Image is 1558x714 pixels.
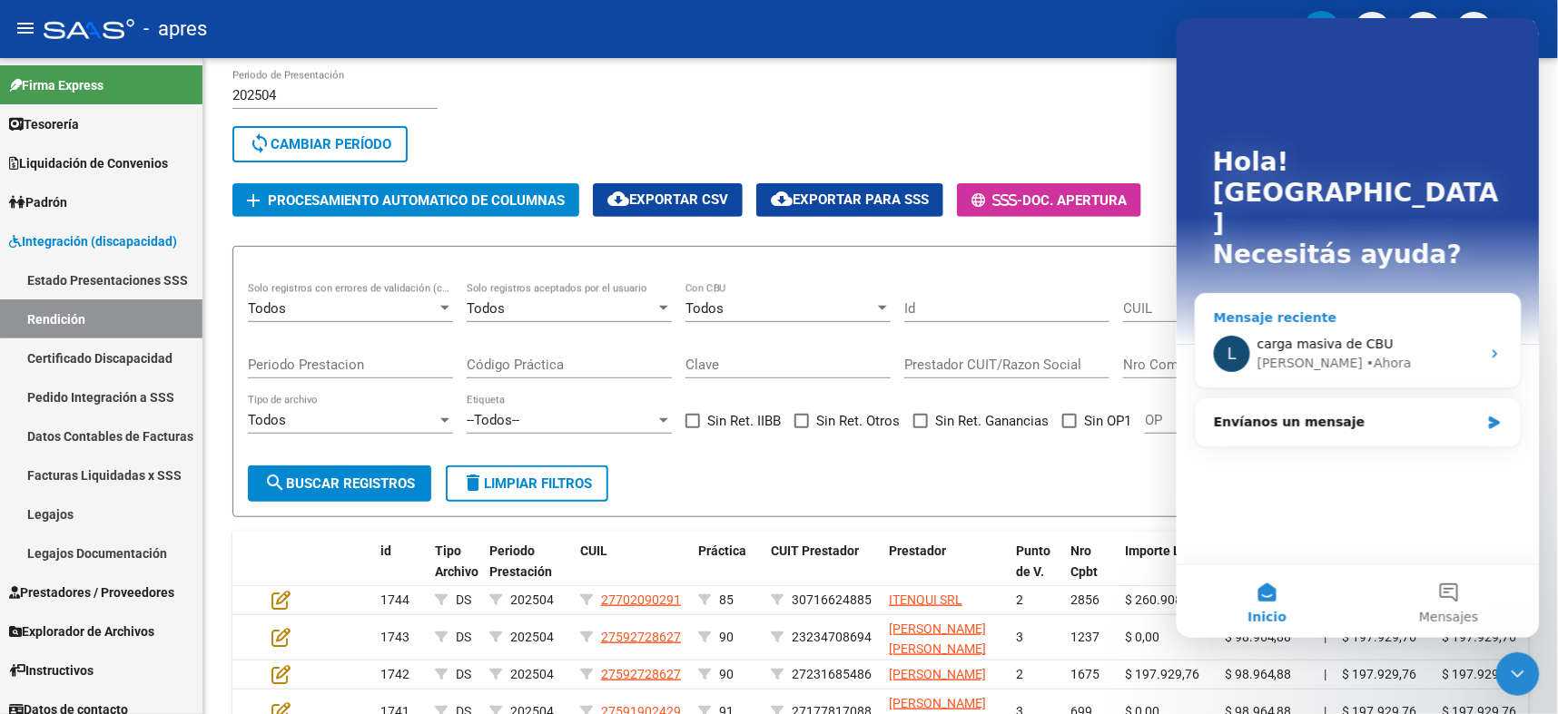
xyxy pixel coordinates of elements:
[698,543,746,558] span: Práctica
[792,630,872,644] span: 23234708694
[1225,667,1292,681] span: $ 98.964,88
[707,410,781,432] span: Sin Ret. IIBB
[248,300,286,317] span: Todos
[242,190,264,211] mat-icon: add
[380,543,391,558] span: id
[607,188,629,210] mat-icon: cloud_download
[380,590,420,611] div: 1744
[1325,667,1327,681] span: |
[573,532,691,611] datatable-header-cell: CUIL
[373,532,428,611] datatable-header-cell: id
[446,465,608,502] button: Limpiar filtros
[1125,543,1202,558] span: Importe Liqu.
[771,188,793,210] mat-icon: cloud_download
[1022,192,1127,209] span: Doc. Apertura
[1016,592,1023,607] span: 2
[9,192,67,212] span: Padrón
[462,475,592,492] span: Limpiar filtros
[9,231,177,251] span: Integración (discapacidad)
[264,475,415,492] span: Buscar registros
[1070,543,1098,579] span: Nro Cpbt
[1016,630,1023,644] span: 3
[756,183,943,217] button: Exportar para SSS
[456,592,471,607] span: DS
[435,543,478,579] span: Tipo Archivo
[957,183,1141,217] button: -Doc. Apertura
[889,543,946,558] span: Prestador
[971,192,1022,209] span: -
[248,412,286,428] span: Todos
[456,667,471,681] span: DS
[456,630,471,644] span: DS
[1118,532,1218,611] datatable-header-cell: Importe Liqu.
[15,17,36,39] mat-icon: menu
[882,532,1009,611] datatable-header-cell: Prestador
[792,667,872,681] span: 27231685486
[601,592,681,607] span: 27702090291
[9,153,168,173] span: Liquidación de Convenios
[249,136,391,152] span: Cambiar Período
[691,532,764,611] datatable-header-cell: Práctica
[889,621,986,657] span: [PERSON_NAME] [PERSON_NAME]
[601,630,681,644] span: 27592728627
[1016,543,1050,579] span: Punto de V.
[462,472,484,494] mat-icon: delete
[510,630,554,644] span: 202504
[232,183,579,217] button: Procesamiento automatico de columnas
[1443,667,1517,681] span: $ 197.929,76
[1125,667,1199,681] span: $ 197.929,76
[771,191,929,208] span: Exportar para SSS
[719,592,734,607] span: 85
[9,582,174,602] span: Prestadores / Proveedores
[889,667,986,681] span: [PERSON_NAME]
[248,465,431,502] button: Buscar registros
[9,660,94,680] span: Instructivos
[9,621,154,641] span: Explorador de Archivos
[792,592,872,607] span: 30716624885
[1009,532,1063,611] datatable-header-cell: Punto de V.
[601,667,681,681] span: 27592728627
[510,592,554,607] span: 202504
[1070,592,1099,607] span: 2856
[249,132,271,154] mat-icon: sync
[1343,667,1417,681] span: $ 197.929,76
[1125,592,1199,607] span: $ 260.908,16
[232,126,408,162] button: Cambiar Período
[264,472,286,494] mat-icon: search
[467,300,505,317] span: Todos
[719,667,734,681] span: 90
[771,543,859,558] span: CUIT Prestador
[816,410,900,432] span: Sin Ret. Otros
[889,592,962,607] span: ITENQUI SRL
[1063,532,1118,611] datatable-header-cell: Nro Cpbt
[268,192,565,209] span: Procesamiento automatico de columnas
[1125,630,1159,644] span: $ 0,00
[143,9,207,49] span: - apres
[593,183,743,217] button: Exportar CSV
[1070,630,1099,644] span: 1237
[9,114,79,134] span: Tesorería
[580,543,607,558] span: CUIL
[607,191,728,208] span: Exportar CSV
[1496,652,1540,696] iframe: Intercom live chat
[428,532,482,611] datatable-header-cell: Tipo Archivo
[1084,410,1131,432] span: Sin OP1
[1177,18,1540,638] iframe: Intercom live chat
[719,630,734,644] span: 90
[482,532,573,611] datatable-header-cell: Periodo Prestación
[1016,667,1023,681] span: 2
[685,300,724,317] span: Todos
[764,532,882,611] datatable-header-cell: CUIT Prestador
